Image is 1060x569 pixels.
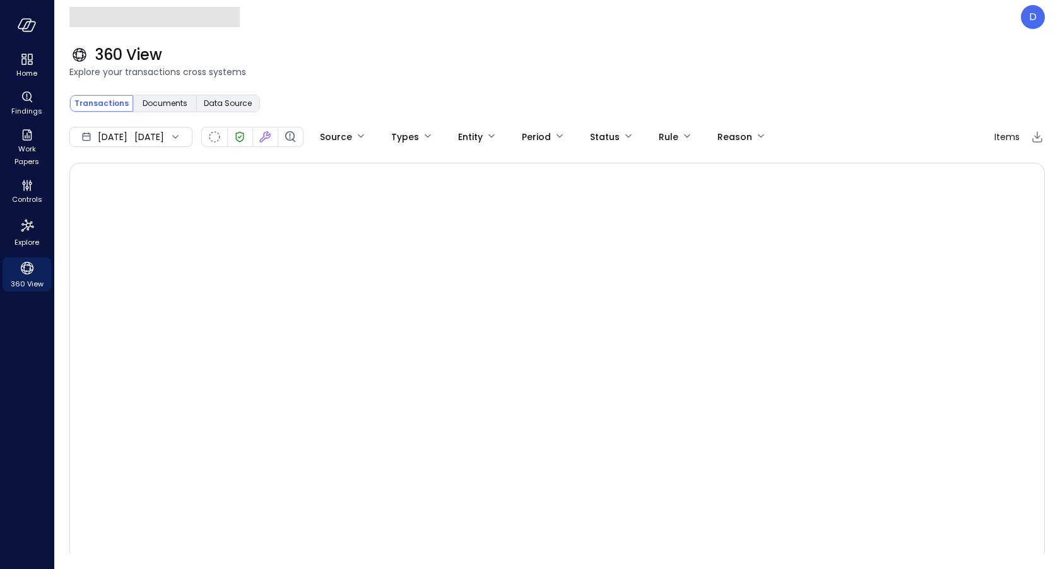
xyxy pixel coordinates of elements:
[590,126,620,148] div: Status
[283,129,298,144] div: Finding
[74,97,129,110] span: Transactions
[3,177,51,207] div: Controls
[3,214,51,250] div: Explore
[3,126,51,169] div: Work Papers
[209,131,220,143] div: Not Scanned
[204,97,252,110] span: Data Source
[320,126,352,148] div: Source
[11,105,42,117] span: Findings
[257,129,273,144] div: Fixed
[1029,9,1037,25] p: D
[391,126,419,148] div: Types
[12,193,42,206] span: Controls
[232,129,247,144] div: Verified
[95,45,162,65] span: 360 View
[8,143,46,168] span: Work Papers
[1021,5,1045,29] div: Dudu
[69,65,1045,79] span: Explore your transactions cross systems
[458,126,483,148] div: Entity
[16,67,37,79] span: Home
[3,50,51,81] div: Home
[143,97,187,110] span: Documents
[3,257,51,291] div: 360 View
[659,126,678,148] div: Rule
[15,236,39,249] span: Explore
[98,130,127,144] span: [DATE]
[3,88,51,119] div: Findings
[11,278,44,290] span: 360 View
[994,130,1020,144] span: Items
[717,126,752,148] div: Reason
[522,126,551,148] div: Period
